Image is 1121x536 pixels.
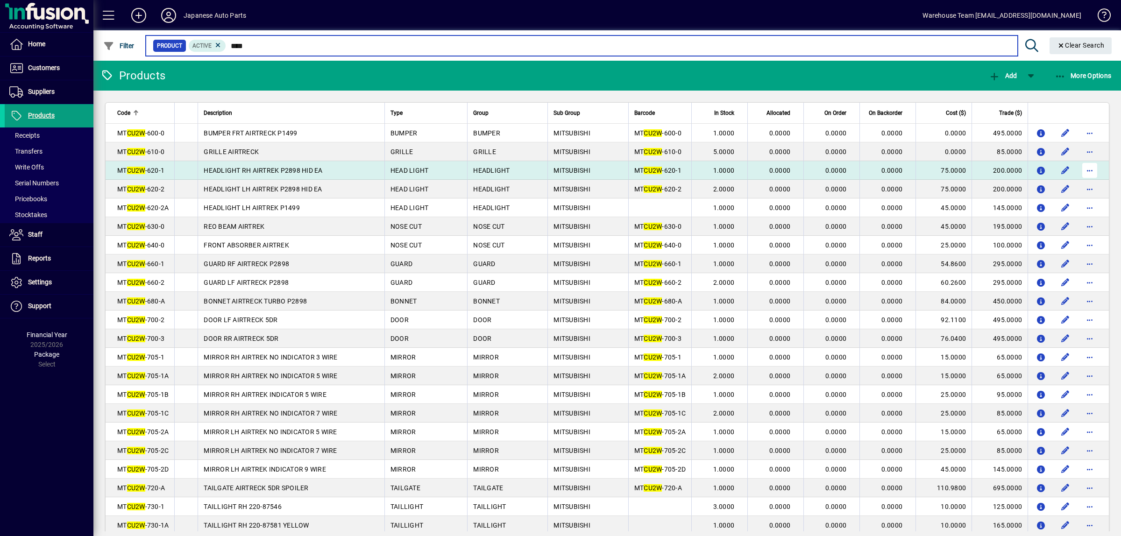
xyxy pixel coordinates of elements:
[553,185,590,193] span: MITSUBISHI
[1082,443,1097,458] button: More options
[915,273,972,292] td: 60.2600
[473,204,510,212] span: HEADLIGHT
[1058,424,1073,439] button: Edit
[634,316,681,324] span: MT -700-2
[390,260,412,268] span: GUARD
[825,260,847,268] span: 0.0000
[1091,2,1109,32] a: Knowledge Base
[1082,518,1097,533] button: More options
[9,195,47,203] span: Pricebooks
[1058,406,1073,421] button: Edit
[28,278,52,286] span: Settings
[1082,312,1097,327] button: More options
[473,108,542,118] div: Group
[117,260,164,268] span: MT -660-1
[769,148,791,155] span: 0.0000
[127,129,145,137] em: CU2W
[473,108,489,118] span: Group
[127,279,145,286] em: CU2W
[644,129,662,137] em: CU2W
[713,129,735,137] span: 1.0000
[1058,200,1073,215] button: Edit
[644,316,662,324] em: CU2W
[1058,294,1073,309] button: Edit
[553,204,590,212] span: MITSUBISHI
[473,335,491,342] span: DOOR
[553,241,590,249] span: MITSUBISHI
[972,254,1028,273] td: 295.0000
[825,353,847,361] span: 0.0000
[644,241,662,249] em: CU2W
[9,163,44,171] span: Write Offs
[390,241,422,249] span: NOSE CUT
[390,129,418,137] span: BUMPER
[1082,182,1097,197] button: More options
[881,335,903,342] span: 0.0000
[881,129,903,137] span: 0.0000
[473,279,495,286] span: GUARD
[769,185,791,193] span: 0.0000
[1082,238,1097,253] button: More options
[1058,238,1073,253] button: Edit
[915,161,972,180] td: 75.0000
[34,351,59,358] span: Package
[825,297,847,305] span: 0.0000
[915,310,972,329] td: 92.1100
[117,185,164,193] span: MT -620-2
[972,124,1028,142] td: 495.0000
[915,329,972,348] td: 76.0400
[127,316,145,324] em: CU2W
[634,185,681,193] span: MT -620-2
[922,8,1081,23] div: Warehouse Team [EMAIL_ADDRESS][DOMAIN_NAME]
[5,191,93,207] a: Pricebooks
[825,316,847,324] span: 0.0000
[9,148,43,155] span: Transfers
[473,297,500,305] span: BONNET
[390,108,403,118] span: Type
[9,179,59,187] span: Serial Numbers
[204,260,289,268] span: GUARD RF AIRTRECK P2898
[713,297,735,305] span: 1.0000
[769,223,791,230] span: 0.0000
[1058,518,1073,533] button: Edit
[1058,443,1073,458] button: Edit
[713,316,735,324] span: 1.0000
[473,129,500,137] span: BUMPER
[1082,480,1097,495] button: More options
[972,198,1028,217] td: 145.0000
[390,204,429,212] span: HEAD LIGHT
[972,292,1028,310] td: 450.0000
[1082,126,1097,141] button: More options
[117,297,165,305] span: MT -680-A
[1082,368,1097,383] button: More options
[809,108,855,118] div: On Order
[1082,350,1097,365] button: More options
[1058,126,1073,141] button: Edit
[713,204,735,212] span: 1.0000
[915,198,972,217] td: 45.0000
[634,279,681,286] span: MT -660-2
[881,241,903,249] span: 0.0000
[866,108,911,118] div: On Backorder
[713,167,735,174] span: 1.0000
[28,88,55,95] span: Suppliers
[553,353,590,361] span: MITSUBISHI
[204,185,322,193] span: HEADLIGHT LH AIRTREK P2898 HID EA
[204,353,337,361] span: MIRROR RH AIRTREK NO INDICATOR 3 WIRE
[204,335,278,342] span: DOOR RR AIRTRECK 5DR
[5,223,93,247] a: Staff
[553,108,622,118] div: Sub Group
[881,316,903,324] span: 0.0000
[881,279,903,286] span: 0.0000
[769,279,791,286] span: 0.0000
[1058,182,1073,197] button: Edit
[714,108,734,118] span: In Stock
[1058,499,1073,514] button: Edit
[5,271,93,294] a: Settings
[769,241,791,249] span: 0.0000
[473,223,504,230] span: NOSE CUT
[5,127,93,143] a: Receipts
[634,241,681,249] span: MT -640-0
[204,204,300,212] span: HEADLIGHT LH AIRTREK P1499
[972,329,1028,348] td: 495.0000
